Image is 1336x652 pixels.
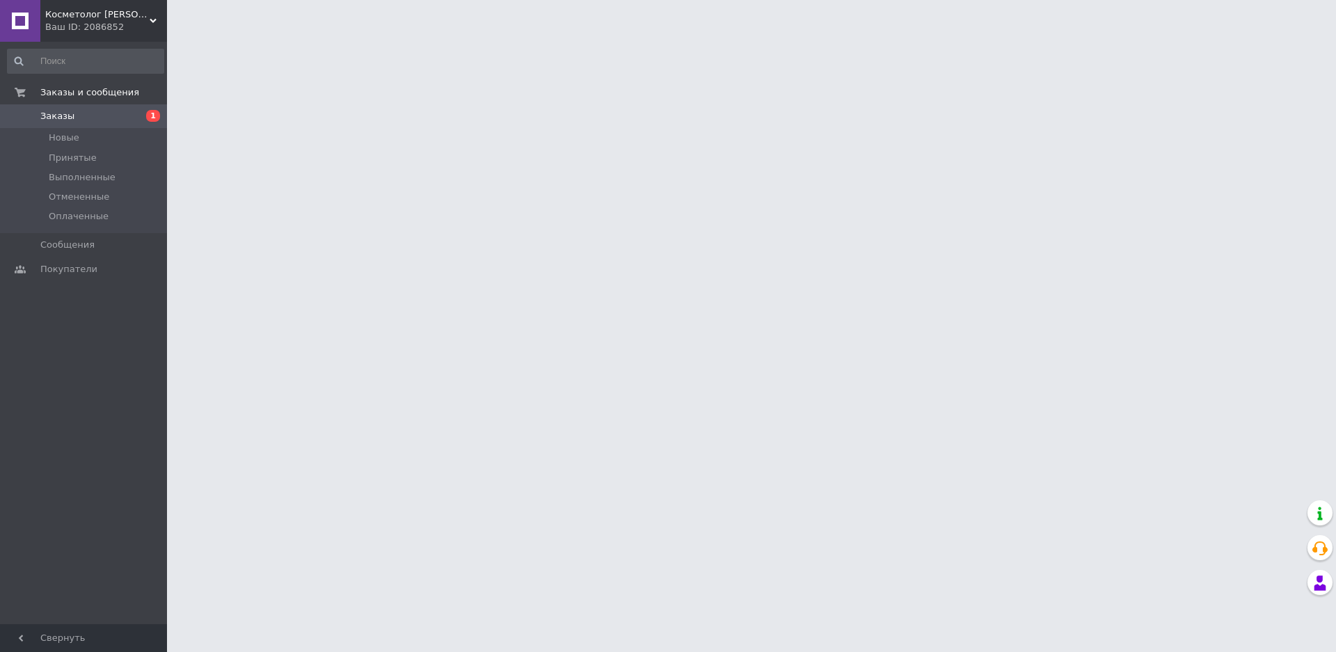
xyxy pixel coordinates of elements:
span: Сообщения [40,239,95,251]
span: Заказы [40,110,74,122]
input: Поиск [7,49,164,74]
span: Заказы и сообщения [40,86,139,99]
span: Принятые [49,152,97,164]
span: Косметолог сервис lemag.ua [45,8,150,21]
div: Ваш ID: 2086852 [45,21,167,33]
span: Оплаченные [49,210,109,223]
span: Отмененные [49,191,109,203]
span: 1 [146,110,160,122]
span: Выполненные [49,171,116,184]
span: Новые [49,132,79,144]
span: Покупатели [40,263,97,276]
